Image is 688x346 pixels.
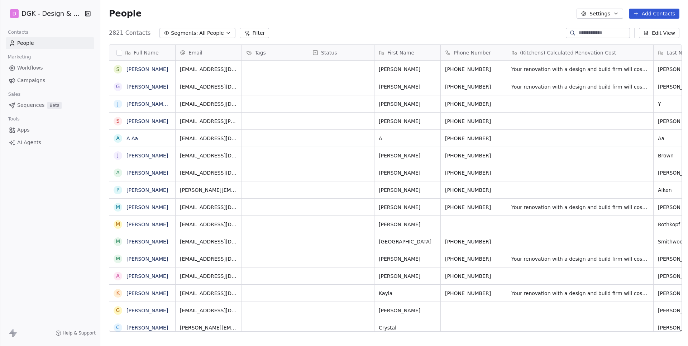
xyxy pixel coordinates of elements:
[126,204,168,210] a: [PERSON_NAME]
[126,66,168,72] a: [PERSON_NAME]
[520,49,616,56] span: (Kitchens) Calculated Renovation Cost
[379,169,436,176] span: [PERSON_NAME]
[379,238,436,245] span: [GEOGRAPHIC_DATA]
[180,272,237,280] span: [EMAIL_ADDRESS][DOMAIN_NAME]
[116,83,120,90] div: G
[13,10,16,17] span: D
[180,324,237,331] span: [PERSON_NAME][EMAIL_ADDRESS][DOMAIN_NAME]
[109,61,176,332] div: grid
[240,28,269,38] button: Filter
[180,204,237,211] span: [EMAIL_ADDRESS][DOMAIN_NAME]
[17,101,44,109] span: Sequences
[116,203,120,211] div: M
[134,49,159,56] span: Full Name
[321,49,337,56] span: Status
[255,49,266,56] span: Tags
[116,289,119,297] div: K
[126,136,138,141] a: A Aa
[180,307,237,314] span: [EMAIL_ADDRESS][DOMAIN_NAME]
[379,221,436,228] span: [PERSON_NAME]
[116,238,120,245] div: M
[126,101,173,107] a: [PERSON_NAME] Y
[445,186,502,194] span: [PHONE_NUMBER]
[47,102,62,109] span: Beta
[126,239,168,245] a: [PERSON_NAME]
[511,66,649,73] span: Your renovation with a design and build firm will cost approximately $113,000 to $148,000
[379,100,436,108] span: [PERSON_NAME]
[387,49,414,56] span: First Name
[379,66,436,73] span: [PERSON_NAME]
[379,324,436,331] span: Crystal
[6,99,94,111] a: SequencesBeta
[56,330,96,336] a: Help & Support
[63,330,96,336] span: Help & Support
[629,9,679,19] button: Add Contacts
[180,169,237,176] span: [EMAIL_ADDRESS][DOMAIN_NAME]
[117,152,119,159] div: J
[116,117,119,125] div: S
[17,77,45,84] span: Campaigns
[126,84,168,90] a: [PERSON_NAME]
[507,45,653,60] div: (Kitchens) Calculated Renovation Cost
[116,134,120,142] div: A
[379,204,436,211] span: [PERSON_NAME]
[17,39,34,47] span: People
[180,100,237,108] span: [EMAIL_ADDRESS][DOMAIN_NAME]
[126,290,168,296] a: [PERSON_NAME]
[180,83,237,90] span: [EMAIL_ADDRESS][DOMAIN_NAME]
[379,152,436,159] span: [PERSON_NAME]
[445,204,502,211] span: [PHONE_NUMBER]
[5,89,24,100] span: Sales
[511,255,649,262] span: Your renovation with a design and build firm will cost approximately $128,000 to $168,000
[445,152,502,159] span: [PHONE_NUMBER]
[126,325,168,331] a: [PERSON_NAME]
[116,272,120,280] div: A
[379,255,436,262] span: [PERSON_NAME]
[308,45,374,60] div: Status
[639,28,679,38] button: Edit View
[6,37,94,49] a: People
[17,139,41,146] span: AI Agents
[441,45,507,60] div: Phone Number
[6,124,94,136] a: Apps
[5,27,32,38] span: Contacts
[379,83,436,90] span: [PERSON_NAME]
[126,273,168,279] a: [PERSON_NAME]
[445,118,502,125] span: [PHONE_NUMBER]
[445,272,502,280] span: [PHONE_NUMBER]
[176,45,242,60] div: Email
[126,118,168,124] a: [PERSON_NAME]
[116,66,119,73] div: S
[180,118,237,125] span: [EMAIL_ADDRESS][PERSON_NAME][DOMAIN_NAME]
[379,118,436,125] span: [PERSON_NAME]
[379,135,436,142] span: A
[109,8,142,19] span: People
[180,186,237,194] span: [PERSON_NAME][EMAIL_ADDRESS][DOMAIN_NAME]
[180,238,237,245] span: [EMAIL_ADDRESS][DOMAIN_NAME]
[511,204,649,211] span: Your renovation with a design and build firm will cost approximately $68,000 to $98,000
[180,221,237,228] span: [EMAIL_ADDRESS][DOMAIN_NAME]
[180,135,237,142] span: [EMAIL_ADDRESS][DOMAIN_NAME]
[116,324,120,331] div: C
[5,114,23,124] span: Tools
[180,255,237,262] span: [EMAIL_ADDRESS][DOMAIN_NAME]
[17,64,43,72] span: Workflows
[445,66,502,73] span: [PHONE_NUMBER]
[445,83,502,90] span: [PHONE_NUMBER]
[126,170,168,176] a: [PERSON_NAME]
[445,255,502,262] span: [PHONE_NUMBER]
[126,222,168,227] a: [PERSON_NAME]
[379,290,436,297] span: Kayla
[126,187,168,193] a: [PERSON_NAME]
[9,8,79,20] button: DDGK - Design & Build
[171,29,198,37] span: Segments:
[577,9,623,19] button: Settings
[188,49,202,56] span: Email
[445,135,502,142] span: [PHONE_NUMBER]
[21,9,82,18] span: DGK - Design & Build
[180,290,237,297] span: [EMAIL_ADDRESS][DOMAIN_NAME]
[6,75,94,86] a: Campaigns
[6,62,94,74] a: Workflows
[454,49,491,56] span: Phone Number
[6,137,94,148] a: AI Agents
